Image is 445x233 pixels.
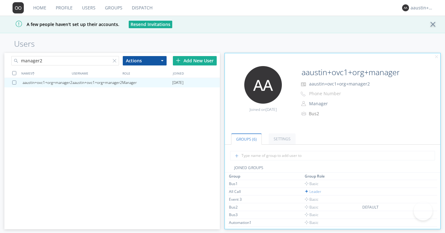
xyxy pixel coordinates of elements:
span: Basic [305,205,318,210]
span: Leader [305,189,321,194]
div: NAMES [20,69,70,78]
div: aaustin+ovc1+org [411,5,434,11]
img: person-outline.svg [301,101,306,106]
input: Name [299,66,400,79]
a: Groups (6) [231,133,262,145]
div: Add New User [173,56,217,65]
img: icon-alert-users-thin-outline.svg [301,109,307,118]
img: phone-outline.svg [301,91,306,96]
div: aaustin+ovc1+org+manager2 [23,78,72,87]
button: Resend Invitations [129,21,172,28]
div: JOINED [171,69,222,78]
img: cancel.svg [434,55,439,59]
th: Toggle SortBy [361,173,418,180]
input: Type name of group to add user to [230,151,435,160]
img: 373638.png [244,66,282,104]
a: Settings [269,133,296,144]
span: [DATE] [172,78,184,87]
div: Bus1 [229,181,276,186]
span: A few people haven't set up their accounts. [5,21,119,27]
img: 373638.png [13,2,24,13]
img: 373638.png [402,4,409,11]
span: Basic [305,212,318,217]
iframe: Toggle Customer Support [414,202,432,220]
span: Basic [305,181,318,186]
div: Bus3 [229,212,276,217]
div: Bus2 [229,205,276,210]
div: USERNAME [70,69,121,78]
span: aaustin+ovc1+org+manager2 [309,81,370,87]
div: DEFAULT [362,205,409,210]
div: Event 3 [229,197,276,202]
div: Bus2 [309,111,361,117]
img: plus.svg [176,58,180,63]
span: Joined on [250,107,277,112]
div: All Call [229,189,276,194]
button: Actions [123,56,167,65]
button: Manager [307,99,370,108]
th: Toggle SortBy [228,173,304,180]
div: Manager [122,78,172,87]
input: Search users [11,56,119,65]
div: JOINED GROUPS [225,165,440,173]
span: [DATE] [266,107,277,112]
div: Automation1 [229,220,276,225]
th: Toggle SortBy [304,173,361,180]
span: Basic [305,220,318,225]
span: Basic [305,197,318,202]
div: ROLE [121,69,171,78]
div: aaustin+ovc1+org+manager2 [72,78,122,87]
a: aaustin+ovc1+org+manager2aaustin+ovc1+org+manager2Manager[DATE] [4,78,220,87]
